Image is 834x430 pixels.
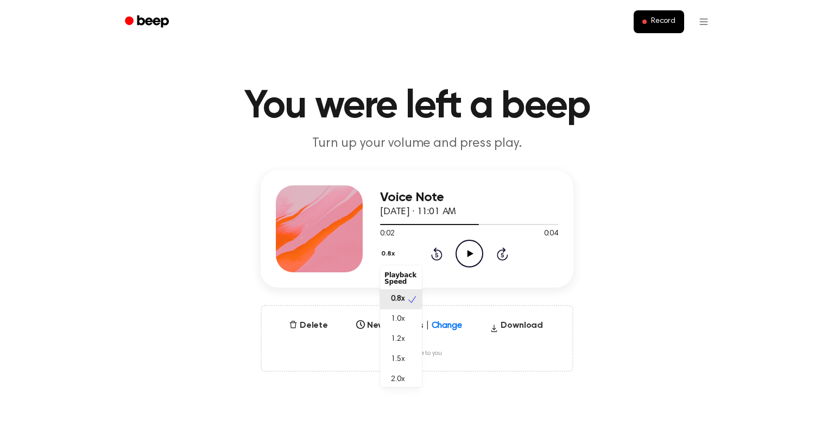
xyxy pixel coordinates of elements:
div: Playback Speed [380,267,422,289]
div: 0.8x [380,265,422,387]
span: 0.8x [391,294,405,305]
button: 0.8x [380,245,399,263]
span: 1.2x [391,334,405,345]
span: 2.0x [391,374,405,385]
span: 1.5x [391,354,405,365]
span: 1.0x [391,314,405,325]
